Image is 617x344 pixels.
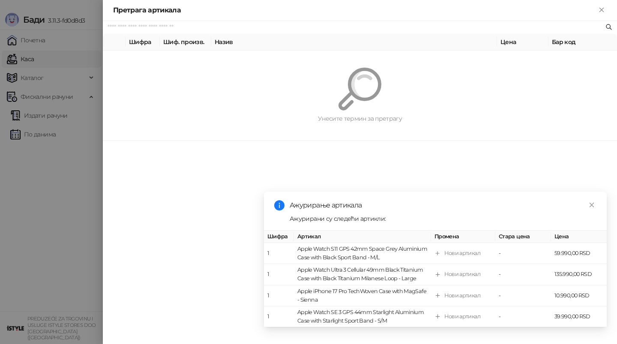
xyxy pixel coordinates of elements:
div: Нови артикал [444,270,480,279]
th: Цена [551,231,607,243]
th: Шифра [264,231,294,243]
div: Ажурирани су следећи артикли: [290,214,596,223]
td: - [495,264,551,285]
span: info-circle [274,200,285,211]
td: - [495,243,551,264]
td: - [495,285,551,306]
th: Шиф. произв. [160,34,211,50]
th: Цена [497,34,548,50]
div: Нови артикал [444,312,480,321]
div: Унесите термин за претрагу [123,114,596,123]
td: 10.990,00 RSD [551,285,607,306]
th: Артикал [294,231,431,243]
td: Apple Watch S11 GPS 42mm Space Grey Aluminium Case with Black Sport Band - M/L [294,243,431,264]
div: Нови артикал [444,291,480,300]
td: 1 [264,243,294,264]
th: Промена [431,231,495,243]
td: 39.990,00 RSD [551,306,607,327]
td: Apple iPhone 17 Pro TechWoven Case with MagSafe - Sienna [294,285,431,306]
th: Бар код [548,34,617,50]
td: 135.990,00 RSD [551,264,607,285]
th: Назив [211,34,497,50]
td: 59.990,00 RSD [551,243,607,264]
td: - [495,306,551,327]
img: Претрага [338,68,381,110]
th: Стара цена [495,231,551,243]
td: Apple Watch SE 3 GPS 44mm Starlight Aluminium Case with Starlight Sport Band - S/M [294,306,431,327]
span: close [589,202,595,208]
a: Close [587,200,596,210]
td: Apple Watch Ultra 3 Cellular 49mm Black Titanium Case with Black Titanium Milanese Loop - Large [294,264,431,285]
div: Нови артикал [444,249,480,258]
td: 1 [264,285,294,306]
td: 1 [264,306,294,327]
td: 1 [264,264,294,285]
div: Претрага артикала [113,5,596,15]
button: Close [596,5,607,15]
div: Ажурирање артикала [290,200,596,211]
th: Шифра [126,34,160,50]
